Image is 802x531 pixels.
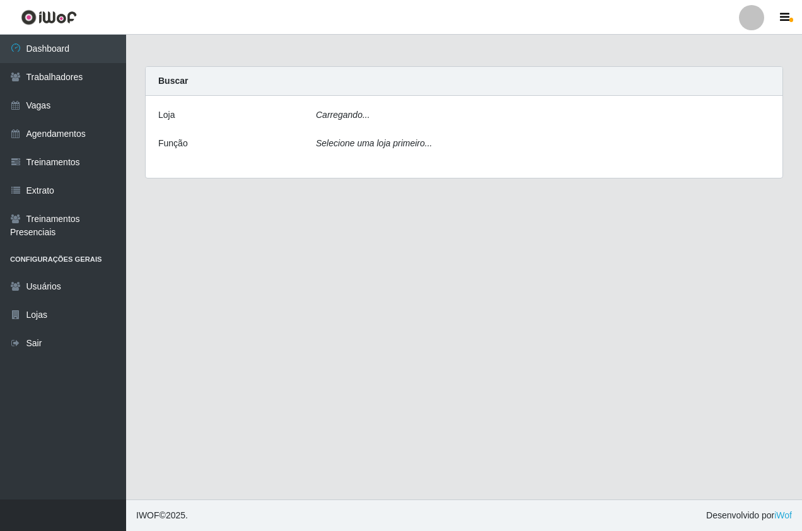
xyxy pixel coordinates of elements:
[158,108,175,122] label: Loja
[158,137,188,150] label: Função
[774,510,792,520] a: iWof
[136,510,160,520] span: IWOF
[136,509,188,522] span: © 2025 .
[316,138,432,148] i: Selecione uma loja primeiro...
[316,110,370,120] i: Carregando...
[158,76,188,86] strong: Buscar
[21,9,77,25] img: CoreUI Logo
[706,509,792,522] span: Desenvolvido por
